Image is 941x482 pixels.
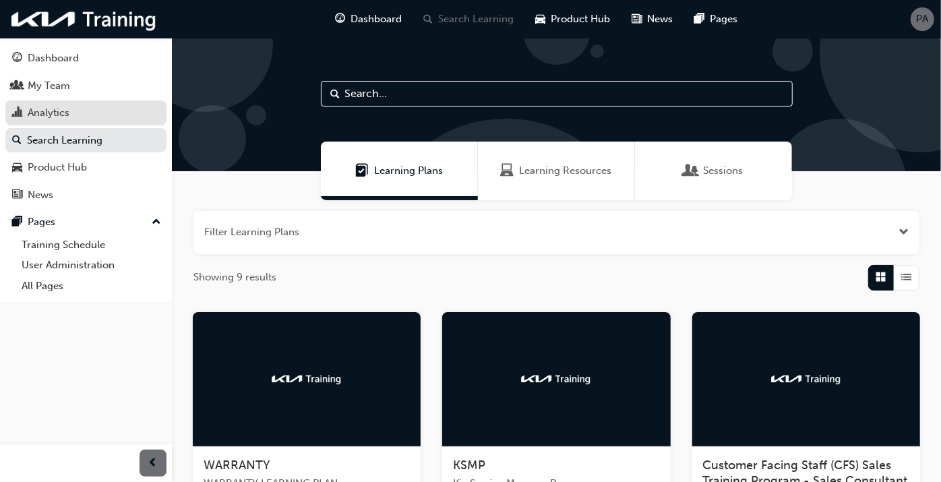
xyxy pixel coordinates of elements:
[684,5,748,33] a: pages-iconPages
[16,235,166,255] a: Training Schedule
[321,81,793,107] input: Search...
[5,210,166,235] button: Pages
[16,276,166,297] a: All Pages
[519,372,593,386] img: kia-training
[12,135,22,147] span: search-icon
[148,455,158,472] span: prev-icon
[635,142,792,200] a: SessionsSessions
[5,100,166,125] a: Analytics
[12,80,22,92] span: people-icon
[12,162,22,174] span: car-icon
[270,372,344,386] img: kia-training
[524,5,621,33] a: car-iconProduct Hub
[621,5,684,33] a: news-iconNews
[12,53,22,65] span: guage-icon
[899,224,909,240] button: Open the filter
[16,255,166,276] a: User Administration
[355,163,369,179] span: Learning Plans
[193,270,276,285] span: Showing 9 results
[703,163,743,179] span: Sessions
[12,107,22,119] span: chart-icon
[152,214,161,231] span: up-icon
[520,163,612,179] span: Learning Resources
[204,458,270,473] span: WARRANTY
[5,183,166,208] a: News
[438,11,514,27] span: Search Learning
[28,214,55,230] div: Pages
[28,160,87,175] div: Product Hub
[710,11,737,27] span: Pages
[5,43,166,210] button: DashboardMy TeamAnalyticsSearch LearningProduct HubNews
[335,11,345,28] span: guage-icon
[12,189,22,202] span: news-icon
[769,372,843,386] img: kia-training
[351,11,402,27] span: Dashboard
[413,5,524,33] a: search-iconSearch Learning
[324,5,413,33] a: guage-iconDashboard
[28,187,53,203] div: News
[5,128,166,153] a: Search Learning
[331,86,340,102] span: Search
[374,163,443,179] span: Learning Plans
[28,78,70,94] div: My Team
[876,270,886,285] span: Grid
[28,51,79,66] div: Dashboard
[5,46,166,71] a: Dashboard
[321,142,478,200] a: Learning PlansLearning Plans
[28,105,69,121] div: Analytics
[453,458,485,473] span: KSMP
[632,11,642,28] span: news-icon
[501,163,514,179] span: Learning Resources
[684,163,698,179] span: Sessions
[902,270,912,285] span: List
[551,11,610,27] span: Product Hub
[423,11,433,28] span: search-icon
[647,11,673,27] span: News
[535,11,545,28] span: car-icon
[5,73,166,98] a: My Team
[7,5,162,33] img: kia-training
[12,216,22,229] span: pages-icon
[694,11,704,28] span: pages-icon
[911,7,934,31] button: PA
[917,11,929,27] span: PA
[5,155,166,180] a: Product Hub
[478,142,635,200] a: Learning ResourcesLearning Resources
